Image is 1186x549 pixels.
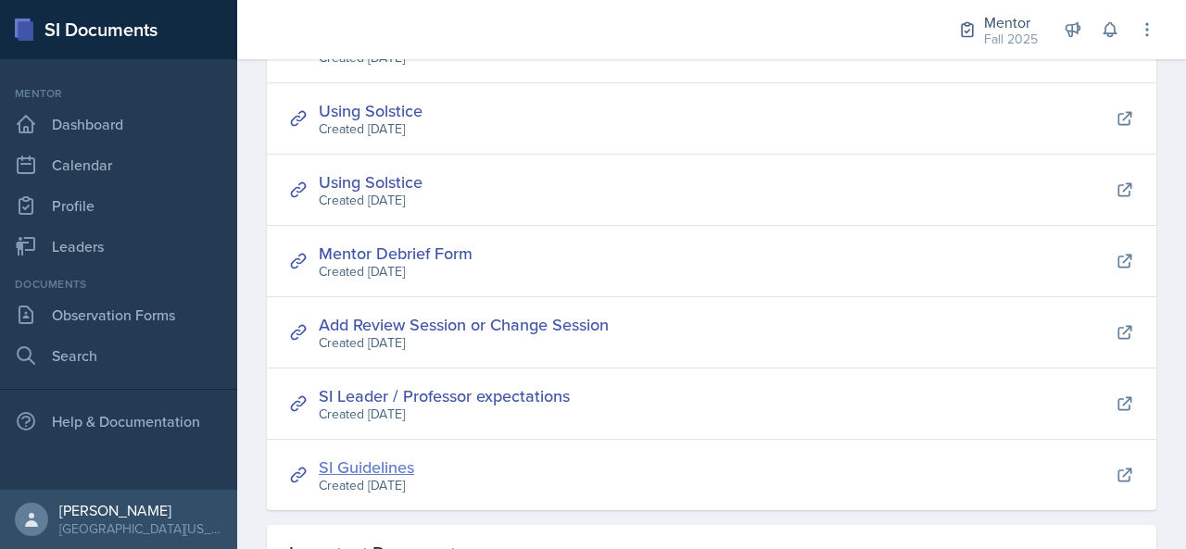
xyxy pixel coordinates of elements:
[984,30,1038,49] div: Fall 2025
[7,403,230,440] div: Help & Documentation
[319,455,414,479] a: SI Guidelines
[59,501,222,519] div: [PERSON_NAME]
[319,476,414,495] div: Created [DATE]
[7,187,230,224] a: Profile
[319,384,570,407] a: SI Leader / Professor expectations
[7,337,230,374] a: Search
[319,313,609,336] a: Add Review Session or Change Session
[7,228,230,265] a: Leaders
[319,242,473,265] a: Mentor Debrief Form
[319,262,473,281] div: Created [DATE]
[319,191,423,210] div: Created [DATE]
[319,99,423,122] a: Using Solstice
[59,519,222,538] div: [GEOGRAPHIC_DATA][US_STATE]
[319,333,609,353] div: Created [DATE]
[7,296,230,333] a: Observation Forms
[319,405,570,424] div: Created [DATE]
[319,119,423,139] div: Created [DATE]
[7,85,230,102] div: Mentor
[319,170,423,193] a: Using Solstice
[7,106,230,143] a: Dashboard
[7,276,230,293] div: Documents
[984,11,1038,33] div: Mentor
[7,146,230,183] a: Calendar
